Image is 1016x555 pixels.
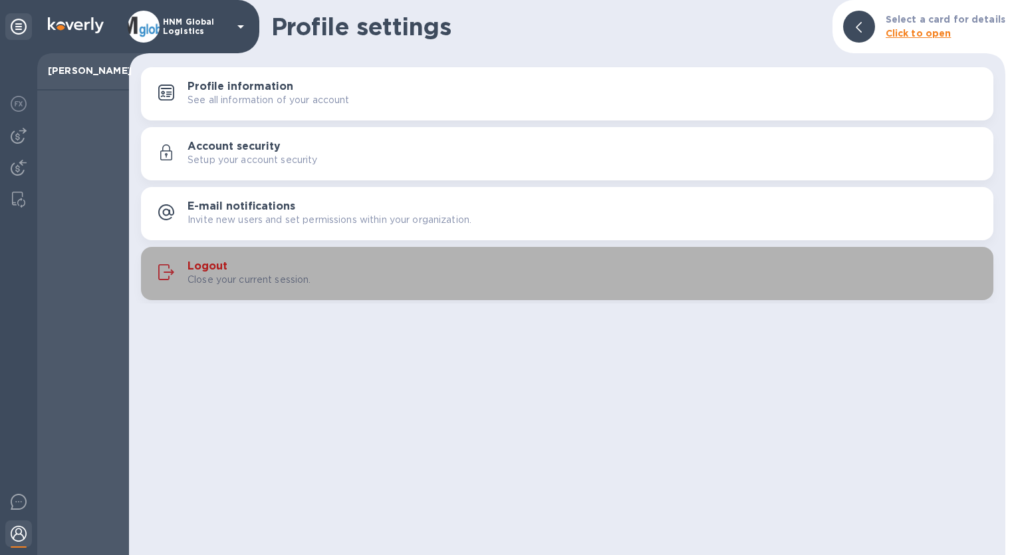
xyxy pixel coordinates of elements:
[141,127,993,180] button: Account securitySetup your account security
[11,96,27,112] img: Foreign exchange
[163,17,229,36] p: HNM Global Logistics
[188,153,318,167] p: Setup your account security
[188,140,281,153] h3: Account security
[188,273,311,287] p: Close your current session.
[141,187,993,240] button: E-mail notificationsInvite new users and set permissions within your organization.
[188,213,471,227] p: Invite new users and set permissions within your organization.
[48,64,118,77] p: [PERSON_NAME]
[141,67,993,120] button: Profile informationSee all information of your account
[188,260,227,273] h3: Logout
[5,13,32,40] div: Unpin categories
[188,81,293,93] h3: Profile information
[886,14,1005,25] b: Select a card for details
[188,93,350,107] p: See all information of your account
[141,247,993,300] button: LogoutClose your current session.
[48,17,104,33] img: Logo
[886,28,952,39] b: Click to open
[188,200,295,213] h3: E-mail notifications
[271,13,822,41] h1: Profile settings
